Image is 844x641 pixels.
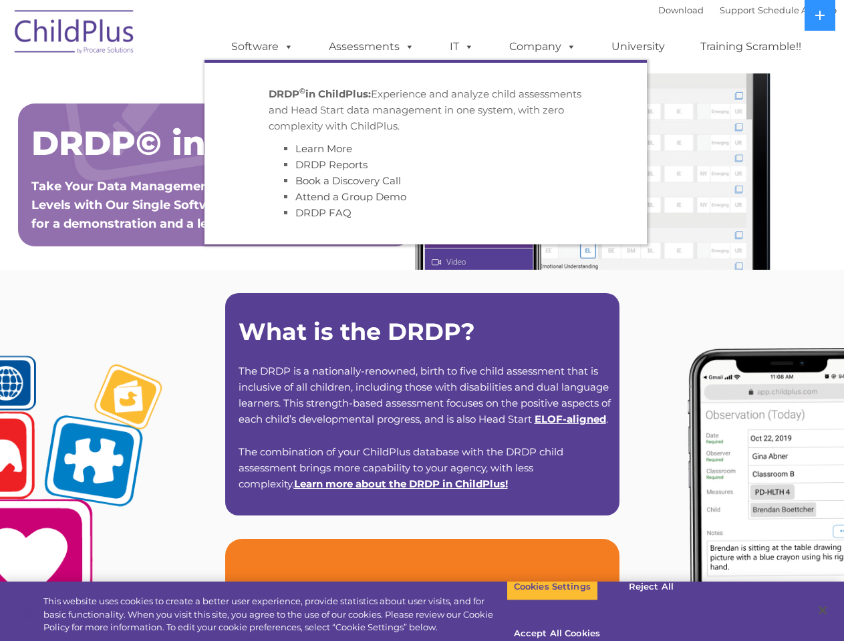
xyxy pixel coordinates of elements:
button: Close [808,596,837,625]
a: University [598,33,678,60]
a: DRDP FAQ [295,206,351,219]
a: IT [436,33,487,60]
p: Experience and analyze child assessments and Head Start data management in one system, with zero ... [269,86,583,134]
span: ! [294,477,508,490]
strong: DRDP in ChildPlus: [269,87,371,100]
a: Company [496,33,589,60]
a: ELOF-aligned [535,413,606,425]
span: The DRDP is a nationally-renowned, birth to five child assessment that is inclusive of all childr... [239,365,611,425]
a: Support [720,5,755,15]
a: Learn More [295,142,352,155]
img: ChildPlus by Procare Solutions [8,1,142,67]
span: The combination of your ChildPlus database with the DRDP child assessment brings more capability ... [239,445,563,490]
a: Software [218,33,307,60]
font: | [658,5,837,15]
span: DRDP© in ChildPlus [31,123,386,164]
a: Training Scramble!! [687,33,815,60]
a: Attend a Group Demo [295,190,406,203]
a: Learn more about the DRDP in ChildPlus [294,477,505,490]
sup: © [299,86,305,95]
strong: What is the DRDP? [239,317,475,346]
span: Take Your Data Management and Assessments to New Levels with Our Single Software Solutionnstratio... [31,179,396,231]
a: Assessments [315,33,428,60]
button: Reject All [609,573,693,601]
button: Cookies Settings [507,573,598,601]
a: Download [658,5,704,15]
div: This website uses cookies to create a better user experience, provide statistics about user visit... [43,595,507,634]
a: DRDP Reports [295,158,368,171]
a: Schedule A Demo [758,5,837,15]
a: Book a Discovery Call [295,174,401,187]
